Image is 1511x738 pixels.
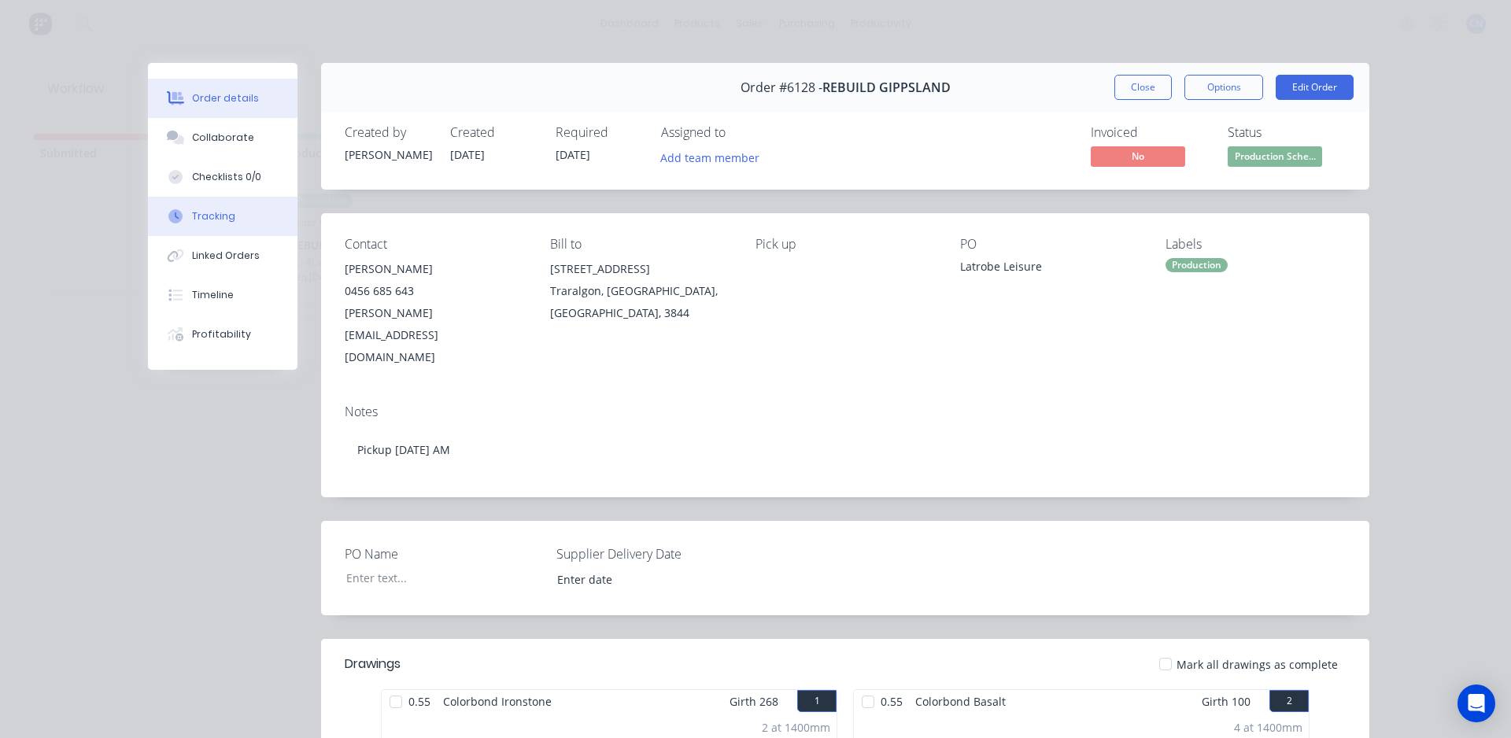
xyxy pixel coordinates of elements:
span: 0.55 [874,690,909,713]
span: Order #6128 - [741,80,822,95]
button: Timeline [148,275,297,315]
button: Checklists 0/0 [148,157,297,197]
div: 2 at 1400mm [762,719,830,736]
div: [PERSON_NAME]0456 685 643[PERSON_NAME][EMAIL_ADDRESS][DOMAIN_NAME] [345,258,525,368]
div: Notes [345,404,1346,419]
div: Assigned to [661,125,818,140]
button: Edit Order [1276,75,1354,100]
span: [DATE] [450,147,485,162]
div: Open Intercom Messenger [1457,684,1495,722]
span: Production Sche... [1228,146,1322,166]
span: [DATE] [556,147,590,162]
div: Checklists 0/0 [192,170,261,184]
label: PO Name [345,544,541,563]
div: [PERSON_NAME] [345,258,525,280]
div: Collaborate [192,131,254,145]
button: Linked Orders [148,236,297,275]
button: 2 [1269,690,1309,712]
span: Girth 268 [730,690,778,713]
div: Timeline [192,288,234,302]
div: Linked Orders [192,249,260,263]
span: Mark all drawings as complete [1177,656,1338,673]
div: Invoiced [1091,125,1209,140]
div: [STREET_ADDRESS] [550,258,730,280]
div: Pickup [DATE] AM [345,426,1346,474]
div: Profitability [192,327,251,341]
div: [PERSON_NAME][EMAIL_ADDRESS][DOMAIN_NAME] [345,302,525,368]
span: REBUILD GIPPSLAND [822,80,951,95]
div: Bill to [550,237,730,252]
div: Created by [345,125,431,140]
div: [PERSON_NAME] [345,146,431,163]
div: Contact [345,237,525,252]
button: Order details [148,79,297,118]
div: Order details [192,91,259,105]
div: [STREET_ADDRESS]Traralgon, [GEOGRAPHIC_DATA], [GEOGRAPHIC_DATA], 3844 [550,258,730,324]
div: PO [960,237,1140,252]
button: Tracking [148,197,297,236]
span: 0.55 [402,690,437,713]
span: Girth 100 [1202,690,1251,713]
div: Production [1166,258,1228,272]
div: 4 at 1400mm [1234,719,1302,736]
span: No [1091,146,1185,166]
div: Tracking [192,209,235,223]
button: Options [1184,75,1263,100]
div: Pick up [755,237,936,252]
div: Status [1228,125,1346,140]
div: Traralgon, [GEOGRAPHIC_DATA], [GEOGRAPHIC_DATA], 3844 [550,280,730,324]
button: Production Sche... [1228,146,1322,170]
button: Profitability [148,315,297,354]
button: Add team member [661,146,768,168]
label: Supplier Delivery Date [556,544,753,563]
button: 1 [797,690,837,712]
div: Labels [1166,237,1346,252]
input: Enter date [546,567,742,591]
div: Created [450,125,537,140]
button: Collaborate [148,118,297,157]
button: Add team member [652,146,768,168]
span: Colorbond Ironstone [437,690,558,713]
div: Latrobe Leisure [960,258,1140,280]
span: Colorbond Basalt [909,690,1012,713]
button: Close [1114,75,1172,100]
div: 0456 685 643 [345,280,525,302]
div: Drawings [345,655,401,673]
div: Required [556,125,642,140]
